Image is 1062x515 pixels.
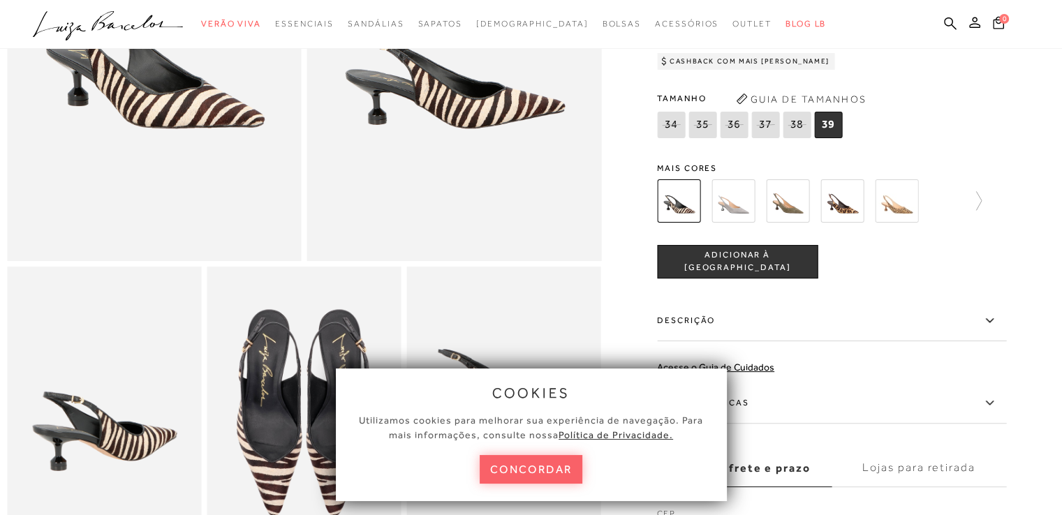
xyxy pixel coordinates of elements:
[657,112,685,138] span: 34
[658,249,817,274] span: ADICIONAR À [GEOGRAPHIC_DATA]
[418,11,462,37] a: categoryNavScreenReaderText
[655,11,718,37] a: categoryNavScreenReaderText
[731,88,871,110] button: Guia de Tamanhos
[999,14,1009,24] span: 0
[201,11,261,37] a: categoryNavScreenReaderText
[732,11,772,37] a: categoryNavScreenReaderText
[766,179,809,223] img: SCARPIN SLINGBACK COM SALTO TAÇA MÉDIO EM CAMURÇA VERDE TOMILHO
[657,179,700,223] img: SCARPIN SALTO MÉDIO TAÇA ZEBRA
[711,179,755,223] img: SCARPIN SLINGBACK COM SALTO TAÇA MÉDIO EM CAMURÇA CINZA ESTANHO
[655,19,718,29] span: Acessórios
[602,11,641,37] a: categoryNavScreenReaderText
[418,19,462,29] span: Sapatos
[814,112,842,138] span: 39
[602,19,641,29] span: Bolsas
[657,53,835,70] div: Cashback com Mais [PERSON_NAME]
[559,429,673,440] a: Política de Privacidade.
[820,179,864,223] img: SCARPIN SLINGBACK COM SALTO TAÇA MÉDIO EM COURO GUEPARDO
[751,112,779,138] span: 37
[201,19,261,29] span: Verão Viva
[348,11,404,37] a: categoryNavScreenReaderText
[359,415,703,440] span: Utilizamos cookies para melhorar sua experiência de navegação. Para mais informações, consulte nossa
[275,11,334,37] a: categoryNavScreenReaderText
[875,179,918,223] img: SCARPIN SLINGBACK COM SALTO TAÇA MÉDIO EM COURO NOBUCK ONÇA
[657,245,818,278] button: ADICIONAR À [GEOGRAPHIC_DATA]
[832,449,1006,487] label: Lojas para retirada
[688,112,716,138] span: 35
[783,112,811,138] span: 38
[657,164,1006,172] span: Mais cores
[720,112,748,138] span: 36
[732,19,772,29] span: Outlet
[657,449,832,487] label: Simular frete e prazo
[786,19,826,29] span: BLOG LB
[786,11,826,37] a: BLOG LB
[492,385,570,401] span: cookies
[657,88,846,109] span: Tamanho
[989,15,1008,34] button: 0
[275,19,334,29] span: Essenciais
[476,11,589,37] a: noSubCategoriesText
[657,301,1006,341] label: Descrição
[348,19,404,29] span: Sandálias
[476,19,589,29] span: [DEMOGRAPHIC_DATA]
[657,383,1006,424] label: Características
[480,455,583,484] button: concordar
